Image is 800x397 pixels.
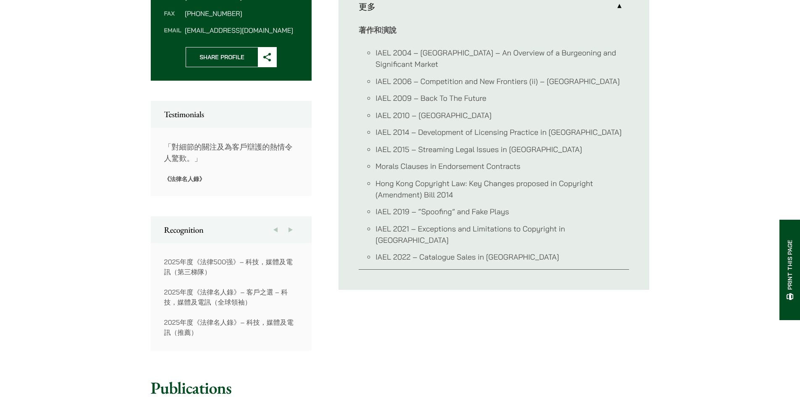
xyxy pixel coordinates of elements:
h2: Recognition [164,225,299,235]
li: IAEL 2006 – Competition and New Frontiers (ii) – [GEOGRAPHIC_DATA] [375,76,629,87]
p: 2025年度《法律500强》– 科技，媒體及電訊（第三梯隊） [164,257,299,277]
li: IAEL 2019 – “Spoofing” and Fake Plays [375,206,629,217]
li: Hong Kong Copyright Law: Key Changes proposed in Copyright (Amendment) Bill 2014 [375,178,629,200]
button: Share Profile [186,47,277,67]
h2: Testimonials [164,109,299,119]
dd: [EMAIL_ADDRESS][DOMAIN_NAME] [185,27,298,34]
li: Morals Clauses in Endorsement Contracts [375,160,629,172]
dt: Email [164,27,181,34]
li: IAEL 2010 – [GEOGRAPHIC_DATA] [375,110,629,121]
li: IAEL 2015 – Streaming Legal Issues in [GEOGRAPHIC_DATA] [375,144,629,155]
p: 《法律名人錄》 [164,175,299,183]
span: Share Profile [186,47,258,67]
button: Previous [268,216,283,243]
strong: 著作和演說 [359,25,396,35]
li: IAEL 2004 – [GEOGRAPHIC_DATA] – An Overview of a Burgeoning and Significant Market [375,47,629,70]
p: 「對細節的關注及為客戶辯護的熱情令人驚歎。」 [164,141,299,164]
p: 2025年度《法律名人錄》– 科技，媒體及電訊（推薦） [164,317,299,337]
button: Next [283,216,298,243]
dd: [PHONE_NUMBER] [185,10,298,17]
dt: Fax [164,10,181,27]
li: IAEL 2022 – Catalogue Sales in [GEOGRAPHIC_DATA] [375,251,629,263]
div: 更多 [359,18,629,269]
p: 2025年度《法律名人錄》– 客戶之選 – 科技，媒體及電訊（全球領袖） [164,287,299,307]
li: IAEL 2009 – Back To The Future [375,92,629,104]
li: IAEL 2014 – Development of Licensing Practice in [GEOGRAPHIC_DATA] [375,126,629,138]
li: IAEL 2021 – Exceptions and Limitations to Copyright in [GEOGRAPHIC_DATA] [375,223,629,246]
